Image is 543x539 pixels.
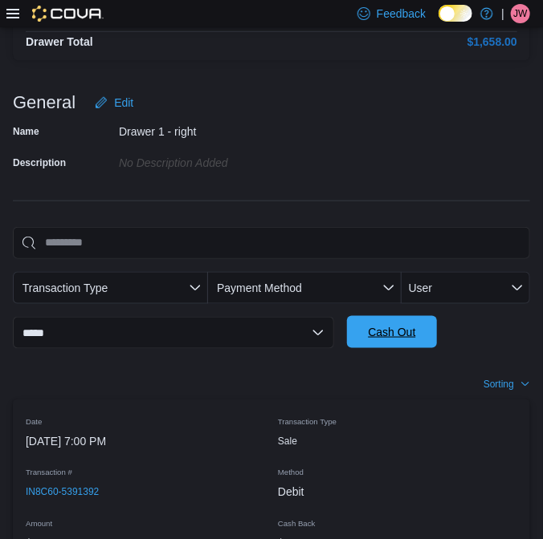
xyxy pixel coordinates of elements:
div: Method [271,457,524,483]
button: Sorting [484,375,530,394]
div: Transaction # [19,457,271,483]
span: Sorting [484,378,514,391]
span: JW [513,4,527,23]
button: Edit [88,87,140,119]
input: This is a search bar. As you type, the results lower in the page will automatically filter. [13,227,530,259]
div: [DATE] 7:00 PM [19,425,271,457]
label: Description [13,156,66,169]
button: User [402,272,530,304]
h4: Drawer Total [26,35,93,48]
input: Dark Mode [439,5,472,22]
h4: $1,658.00 [467,35,517,48]
button: Payment Method [208,272,402,304]
div: Jeff Wilkins [511,4,530,23]
button: Transaction Type [13,272,208,304]
span: Transaction Type [22,282,108,294]
label: Name [13,125,39,138]
span: Edit [114,95,133,111]
span: Debit [278,483,304,502]
span: IN8C60-5391392 [26,486,99,499]
div: Transaction Type [271,406,524,432]
div: Date [19,406,271,432]
div: No Description added [119,150,334,169]
img: Cova [32,6,104,22]
span: Feedback [377,6,426,22]
h3: General [13,93,76,112]
button: IN8C60-5391392 [26,483,115,502]
div: Cash Back [271,509,524,534]
span: User [409,282,433,294]
div: Amount [19,509,271,534]
div: Drawer 1 - right [119,119,334,138]
span: Payment Method [217,282,302,294]
p: Sale [278,432,297,451]
button: Cash Out [347,316,437,348]
span: Cash Out [368,324,415,340]
p: | [501,4,504,23]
